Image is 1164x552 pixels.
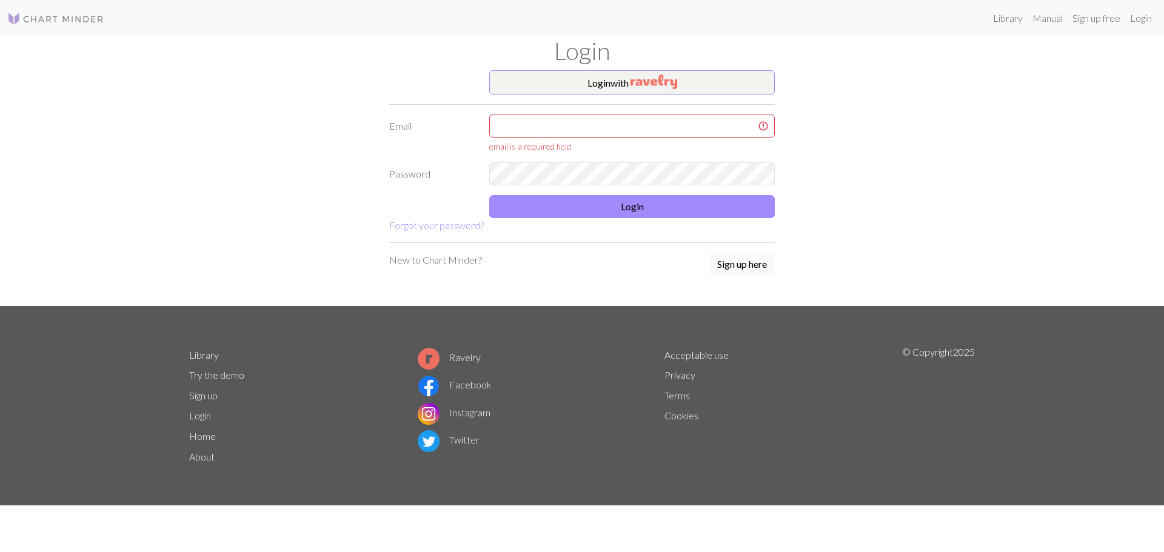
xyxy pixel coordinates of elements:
a: Library [988,6,1028,30]
a: Facebook [418,379,492,390]
img: Facebook logo [418,375,440,397]
a: Instagram [418,407,490,418]
label: Password [382,162,482,185]
a: Ravelry [418,351,481,363]
h1: Login [182,36,982,65]
img: Ravelry [630,75,677,89]
button: Sign up here [709,253,775,276]
a: Twitter [418,434,480,445]
a: Library [189,349,219,361]
p: New to Chart Minder? [389,253,482,267]
a: Sign up [189,390,218,401]
a: Sign up free [1068,6,1125,30]
img: Logo [7,12,104,26]
button: Loginwith [489,70,775,95]
a: Privacy [664,369,695,381]
a: Login [1125,6,1157,30]
img: Instagram logo [418,403,440,425]
a: Forgot your password? [389,219,484,231]
a: Login [189,410,211,421]
a: Cookies [664,410,698,421]
img: Ravelry logo [418,348,440,370]
img: Twitter logo [418,430,440,452]
a: Sign up here [709,253,775,277]
label: Email [382,115,482,153]
p: © Copyright 2025 [902,345,975,467]
a: Try the demo [189,369,244,381]
button: Login [489,195,775,218]
a: About [189,451,215,462]
a: Terms [664,390,690,401]
a: Acceptable use [664,349,729,361]
a: Home [189,430,216,442]
a: Manual [1028,6,1068,30]
div: email is a required field [489,140,775,153]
